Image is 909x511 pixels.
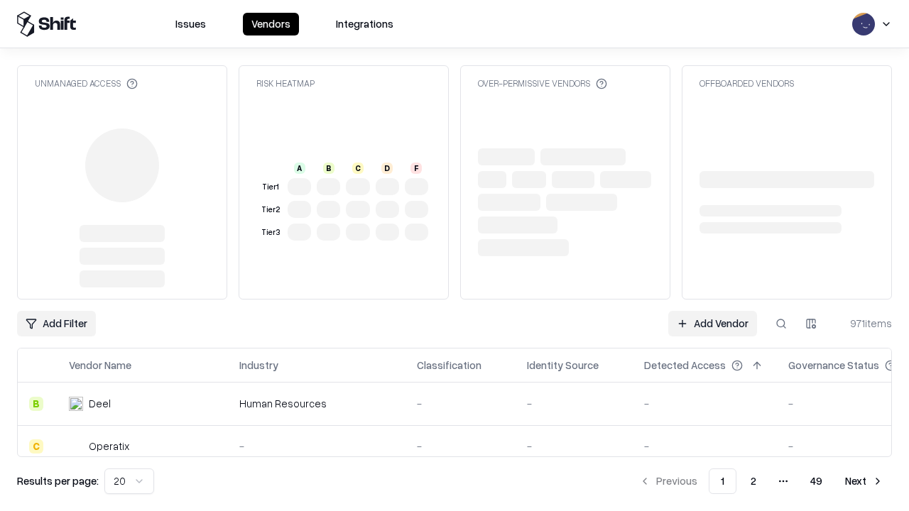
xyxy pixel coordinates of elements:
div: F [410,163,422,174]
button: 49 [799,468,834,494]
img: Deel [69,397,83,411]
div: - [239,439,394,454]
div: Over-Permissive Vendors [478,77,607,89]
div: C [352,163,364,174]
div: C [29,439,43,454]
div: D [381,163,393,174]
div: B [29,397,43,411]
div: - [417,439,504,454]
button: Issues [167,13,214,35]
div: Industry [239,358,278,373]
div: Identity Source [527,358,599,373]
p: Results per page: [17,473,99,488]
img: Operatix [69,439,83,454]
button: Next [837,468,892,494]
div: Vendor Name [69,358,131,373]
div: Unmanaged Access [35,77,138,89]
a: Add Vendor [668,311,757,336]
div: A [294,163,305,174]
div: - [527,396,621,411]
div: Governance Status [788,358,879,373]
button: Add Filter [17,311,96,336]
button: Integrations [327,13,402,35]
nav: pagination [631,468,892,494]
button: 2 [739,468,768,494]
div: Tier 2 [259,204,282,216]
div: Tier 3 [259,226,282,238]
div: - [417,396,504,411]
div: Operatix [89,439,129,454]
div: Classification [417,358,481,373]
div: - [644,396,766,411]
div: Offboarded Vendors [700,77,794,89]
div: Detected Access [644,358,726,373]
button: Vendors [243,13,299,35]
div: B [323,163,334,174]
div: - [644,439,766,454]
div: - [527,439,621,454]
div: Tier 1 [259,181,282,193]
div: Risk Heatmap [256,77,315,89]
div: Human Resources [239,396,394,411]
div: 971 items [835,316,892,331]
div: Deel [89,396,111,411]
button: 1 [709,468,736,494]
